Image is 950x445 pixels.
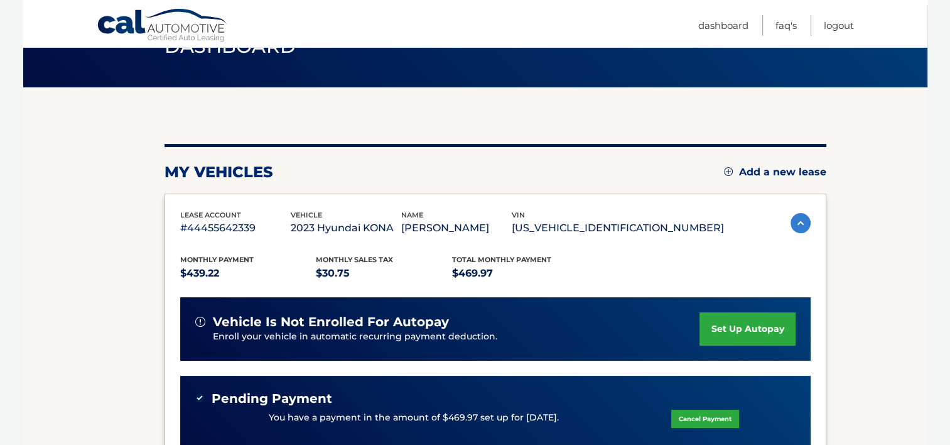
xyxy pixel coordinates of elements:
span: vehicle is not enrolled for autopay [213,314,449,330]
p: Enroll your vehicle in automatic recurring payment deduction. [213,330,700,344]
img: alert-white.svg [195,317,205,327]
span: Pending Payment [212,391,332,407]
a: Logout [824,15,854,36]
p: [PERSON_NAME] [401,219,512,237]
a: FAQ's [775,15,797,36]
span: Monthly sales Tax [316,255,393,264]
p: $469.97 [452,265,588,282]
h2: my vehicles [165,163,273,182]
a: Cal Automotive [97,8,229,45]
span: vehicle [291,211,322,219]
span: lease account [180,211,241,219]
span: Total Monthly Payment [452,255,551,264]
img: add.svg [724,167,733,176]
span: Monthly Payment [180,255,254,264]
p: $439.22 [180,265,316,282]
p: $30.75 [316,265,452,282]
a: Dashboard [698,15,748,36]
img: accordion-active.svg [791,213,811,233]
span: name [401,211,423,219]
p: 2023 Hyundai KONA [291,219,401,237]
a: Cancel Payment [671,410,739,428]
p: [US_VEHICLE_IDENTIFICATION_NUMBER] [512,219,724,237]
img: check-green.svg [195,393,204,402]
p: #44455642339 [180,219,291,237]
span: vin [512,211,525,219]
a: Add a new lease [724,166,826,179]
a: set up autopay [699,312,795,346]
p: You have a payment in the amount of $469.97 set up for [DATE]. [269,411,559,425]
